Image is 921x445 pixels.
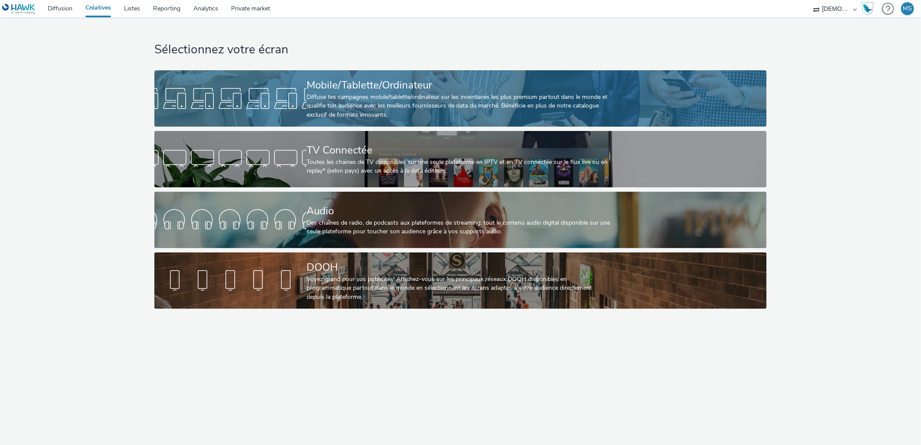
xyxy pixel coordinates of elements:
div: MS [903,2,912,15]
a: Mobile/Tablette/OrdinateurDiffuse tes campagnes mobile/tablette/ordinateur sur les inventaires le... [154,70,766,127]
h1: Sélectionnez votre écran [154,42,766,58]
div: Voyez grand pour vos publicités! Affichez-vous sur les principaux réseaux DOOH disponibles en pro... [307,275,611,301]
div: Des chaînes de radio, de podcasts aux plateformes de streaming: tout le contenu audio digital dis... [307,219,611,236]
a: AudioDes chaînes de radio, de podcasts aux plateformes de streaming: tout le contenu audio digita... [154,192,766,248]
div: Toutes les chaines de TV disponibles sur une seule plateforme en IPTV et en TV connectée sur le f... [307,158,611,176]
div: Mobile/Tablette/Ordinateur [307,78,611,93]
div: TV Connectée [307,143,611,158]
div: Diffuse tes campagnes mobile/tablette/ordinateur sur les inventaires les plus premium partout dan... [307,93,611,119]
div: DOOH [307,260,611,275]
a: Hawk Academy [861,2,878,16]
a: TV ConnectéeToutes les chaines de TV disponibles sur une seule plateforme en IPTV et en TV connec... [154,131,766,187]
img: Hawk Academy [861,2,874,16]
img: undefined Logo [2,3,36,14]
a: DOOHVoyez grand pour vos publicités! Affichez-vous sur les principaux réseaux DOOH disponibles en... [154,252,766,309]
div: Audio [307,203,611,219]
